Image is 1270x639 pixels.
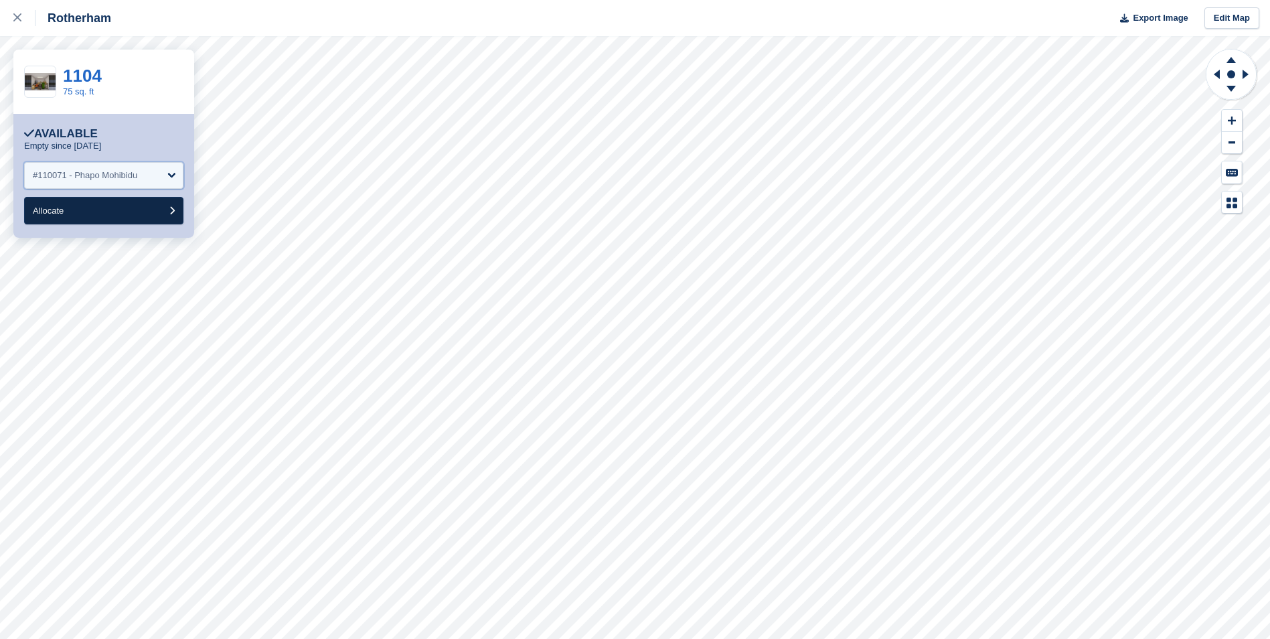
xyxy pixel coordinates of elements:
[24,141,101,151] p: Empty since [DATE]
[24,197,183,224] button: Allocate
[1222,132,1242,154] button: Zoom Out
[25,73,56,90] img: 75%20SQ.FT.jpg
[35,10,111,26] div: Rotherham
[33,206,64,216] span: Allocate
[1133,11,1188,25] span: Export Image
[1222,110,1242,132] button: Zoom In
[1112,7,1188,29] button: Export Image
[1204,7,1259,29] a: Edit Map
[1222,161,1242,184] button: Keyboard Shortcuts
[63,66,102,86] a: 1104
[1222,192,1242,214] button: Map Legend
[24,127,98,141] div: Available
[63,86,94,96] a: 75 sq. ft
[33,169,137,182] div: #110071 - Phapo Mohibidu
